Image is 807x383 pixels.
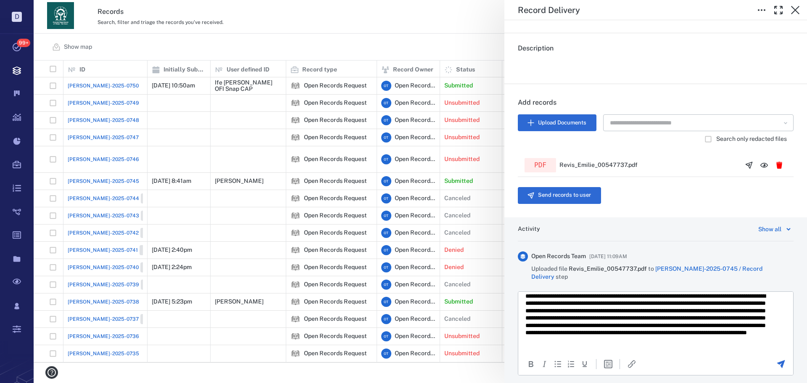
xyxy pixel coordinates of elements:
button: Close [787,2,804,18]
button: Italic [539,359,549,369]
button: Underline [580,359,590,369]
span: Search only redacted files [716,135,787,143]
div: Bullet list [553,359,563,369]
button: Upload Documents [518,114,596,131]
p: D [12,12,22,22]
div: Numbered list [566,359,576,369]
h6: Description [518,43,794,53]
button: Insert template [603,359,613,369]
button: Toggle to Edit Boxes [753,2,770,18]
span: [DATE] 11:09AM [589,251,627,261]
iframe: Rich Text Area [518,292,793,352]
h6: Add records [518,98,794,114]
span: . [518,61,520,69]
div: pdf [525,158,556,172]
span: Help [19,6,36,13]
button: Toggle Fullscreen [770,2,787,18]
h5: Record Delivery [518,5,580,16]
div: Show all [758,224,781,234]
button: Open [781,118,791,128]
span: Uploaded file to step [531,265,794,281]
h6: Activity [518,225,540,233]
button: Send the comment [776,359,786,369]
span: Open Records Team [531,252,586,261]
button: Send records to user [518,187,601,204]
button: Bold [526,359,536,369]
span: 99+ [17,39,30,47]
span: Revis_Emilie_00547737.pdf [569,265,648,272]
p: Revis_Emilie_00547737.pdf [559,161,638,169]
div: Search Document Manager Files [603,114,794,131]
button: Insert/edit link [627,359,637,369]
